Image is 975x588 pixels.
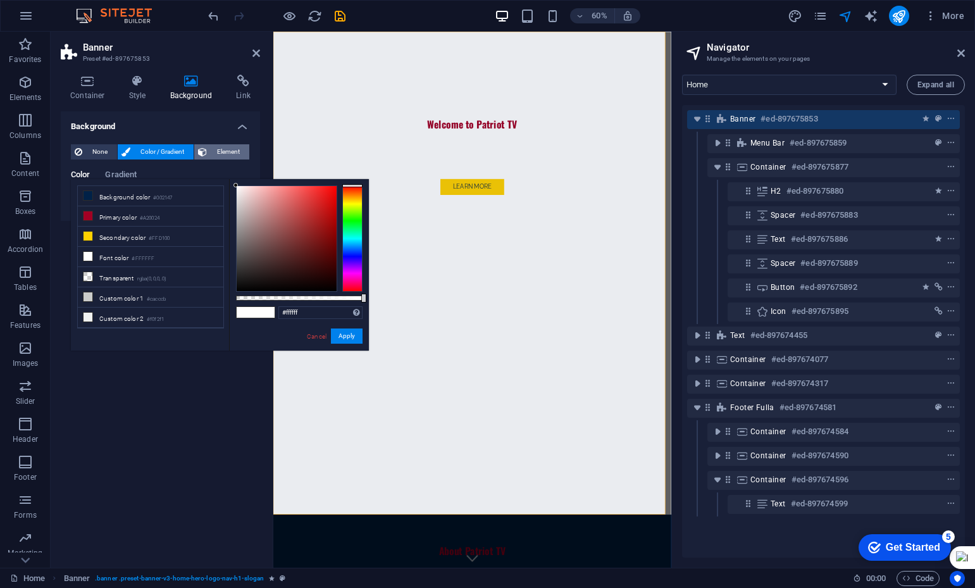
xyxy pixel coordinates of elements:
[237,307,256,318] span: #ffffff
[866,571,886,586] span: 00 00
[9,54,41,65] p: Favorites
[853,571,886,586] h6: Session time
[730,378,766,389] span: Container
[83,42,260,53] h2: Banner
[331,328,363,344] button: Apply
[889,6,909,26] button: publish
[945,304,957,319] button: context-menu
[227,75,260,101] h4: Link
[945,184,957,199] button: context-menu
[864,9,878,23] i: AI Writer
[78,287,223,308] li: Custom color 1
[280,575,285,582] i: This element is a customizable preset
[61,75,120,101] h4: Container
[132,254,154,263] small: #FFFFFF
[105,167,137,185] span: Gradient
[750,451,786,461] span: Container
[800,256,857,271] h6: #ed-897675889
[932,400,945,415] button: preset
[256,307,275,318] span: #ffffff
[919,111,932,127] button: animation
[786,184,843,199] h6: #ed-897675880
[206,9,221,23] i: Undo: Change background (Ctrl+Z)
[771,306,786,316] span: Icon
[690,400,705,415] button: toggle-expand
[147,295,166,304] small: #cacccb
[153,194,172,203] small: #002147
[118,144,194,160] button: Color / Gradient
[788,8,803,23] button: design
[750,138,785,148] span: Menu Bar
[919,6,969,26] button: More
[945,160,957,175] button: context-menu
[11,168,39,178] p: Content
[94,3,106,15] div: 5
[950,571,965,586] button: Usercentrics
[792,424,848,439] h6: #ed-897674584
[932,232,945,247] button: animation
[800,280,857,295] h6: #ed-897675892
[13,434,38,444] p: Header
[78,206,223,227] li: Primary color
[147,315,164,324] small: #f0f2f1
[771,258,795,268] span: Spacer
[750,328,807,343] h6: #ed-897674455
[897,571,940,586] button: Code
[10,320,40,330] p: Features
[945,400,957,415] button: context-menu
[771,210,795,220] span: Spacer
[707,53,940,65] h3: Manage the elements on your pages
[14,510,37,520] p: Forms
[14,282,37,292] p: Tables
[78,186,223,206] li: Background color
[83,53,235,65] h3: Preset #ed-897675853
[932,184,945,199] button: animation
[945,111,957,127] button: context-menu
[902,571,934,586] span: Code
[10,6,102,33] div: Get Started 5 items remaining, 0% complete
[779,400,836,415] h6: #ed-897674581
[945,328,957,343] button: context-menu
[10,571,45,586] a: Click to cancel selection. Double-click to open Pages
[924,9,964,22] span: More
[211,144,245,160] span: Element
[161,75,227,101] h4: Background
[78,227,223,247] li: Secondary color
[589,8,609,23] h6: 60%
[64,571,90,586] span: Click to select. Double-click to edit
[78,308,223,328] li: Custom color 2
[932,328,945,343] button: preset
[206,8,221,23] button: undo
[730,330,745,341] span: Text
[771,234,786,244] span: Text
[771,186,781,196] span: H2
[917,81,954,89] span: Expand all
[137,275,167,284] small: rgba(0,0,0,.0)
[690,352,705,367] button: toggle-expand
[750,427,786,437] span: Container
[120,75,161,101] h4: Style
[71,167,90,185] span: Color
[710,424,725,439] button: toggle-expand
[333,9,347,23] i: Save (Ctrl+S)
[891,9,906,23] i: Publish
[194,144,249,160] button: Element
[37,14,92,25] div: Get Started
[707,42,965,53] h2: Navigator
[332,8,347,23] button: save
[791,232,848,247] h6: #ed-897675886
[919,280,932,295] button: animation
[16,396,35,406] p: Slider
[838,9,853,23] i: Navigator
[306,332,328,341] a: Cancel
[570,8,615,23] button: 60%
[945,256,957,271] button: context-menu
[792,160,848,175] h6: #ed-897675877
[149,234,170,243] small: #FFD100
[9,130,41,141] p: Columns
[78,247,223,267] li: Font color
[8,548,42,558] p: Marketing
[771,376,828,391] h6: #ed-897674317
[932,135,945,151] button: preset
[690,328,705,343] button: toggle-expand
